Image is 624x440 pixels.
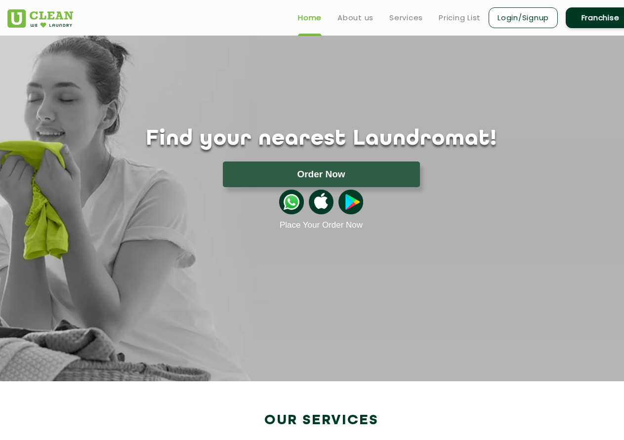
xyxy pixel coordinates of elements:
[337,12,374,24] a: About us
[7,9,73,28] img: UClean Laundry and Dry Cleaning
[298,12,322,24] a: Home
[280,220,363,230] a: Place Your Order Now
[309,190,333,214] img: apple-icon.png
[279,190,304,214] img: whatsappicon.png
[439,12,481,24] a: Pricing List
[223,161,420,187] button: Order Now
[489,7,558,28] a: Login/Signup
[338,190,363,214] img: playstoreicon.png
[389,12,423,24] a: Services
